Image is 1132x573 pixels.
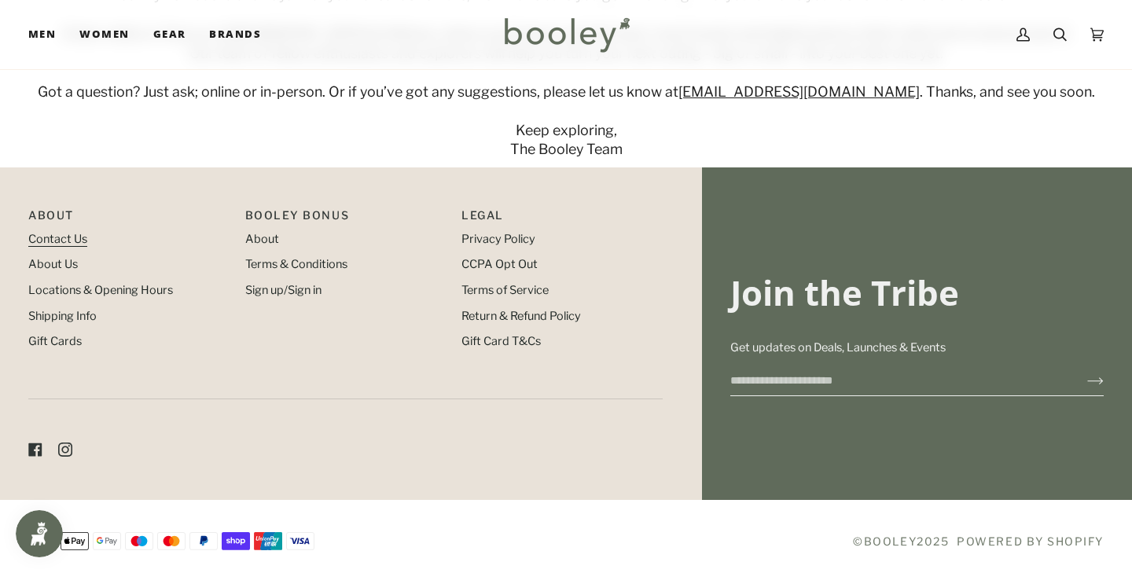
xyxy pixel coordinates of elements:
[38,83,678,99] span: Got a question? Just ask; online or in-person. Or if you’ve got any suggestions, please let us kn...
[461,232,535,246] a: Privacy Policy
[79,27,129,42] span: Women
[28,334,82,348] a: Gift Cards
[853,533,949,549] span: © 2025
[730,340,1104,357] p: Get updates on Deals, Launches & Events
[957,534,1104,548] a: Powered by Shopify
[245,283,322,297] a: Sign up/Sign in
[153,27,186,42] span: Gear
[730,366,1062,395] input: your-email@example.com
[28,257,78,271] a: About Us
[461,283,549,297] a: Terms of Service
[461,334,541,348] a: Gift Card T&Cs
[461,257,538,271] a: CCPA Opt Out
[498,12,635,57] img: Booley
[28,232,87,246] a: Contact Us
[245,257,347,271] a: Terms & Conditions
[516,121,617,138] span: Keep exploring,
[461,207,663,231] p: Pipeline_Footer Sub
[730,271,1104,314] h3: Join the Tribe
[510,141,623,157] span: The Booley Team
[245,207,447,231] p: Booley Bonus
[920,83,1095,99] span: . Thanks, and see you soon.
[28,283,173,297] a: Locations & Opening Hours
[678,83,920,99] a: [EMAIL_ADDRESS][DOMAIN_NAME]
[245,232,279,246] a: About
[28,309,97,323] a: Shipping Info
[16,510,63,557] iframe: Button to open loyalty program pop-up
[461,309,581,323] a: Return & Refund Policy
[28,207,230,231] p: Pipeline_Footer Main
[1062,368,1104,393] button: Join
[209,27,261,42] span: Brands
[864,534,917,548] a: Booley
[28,27,56,42] span: Men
